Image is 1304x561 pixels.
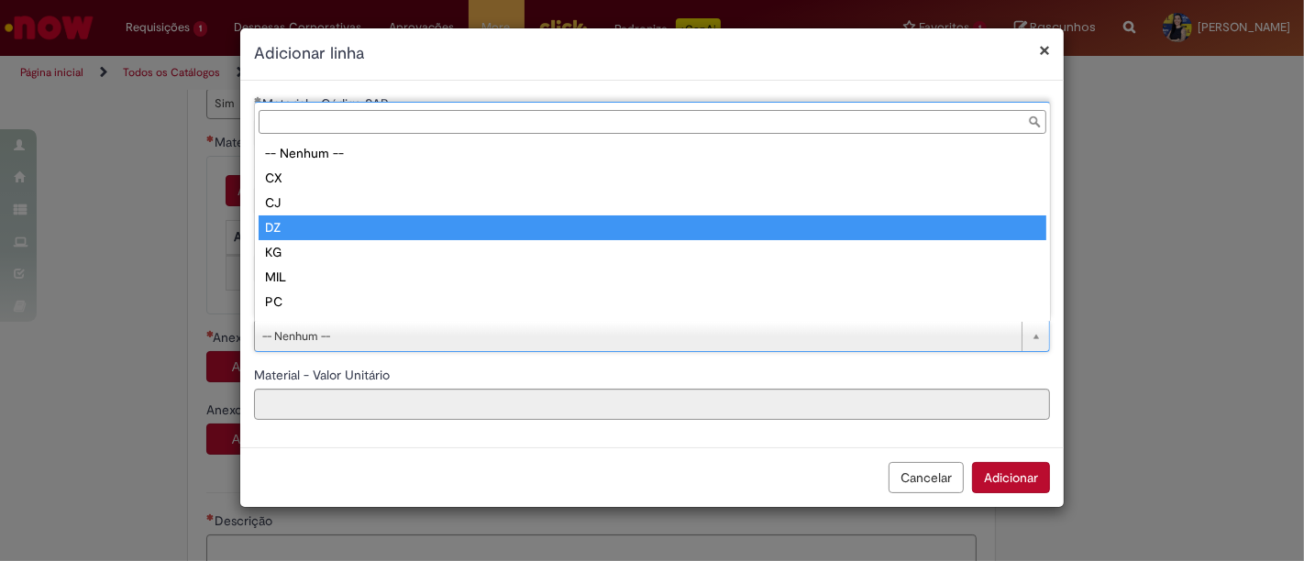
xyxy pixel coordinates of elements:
[259,314,1046,339] div: TO
[255,137,1050,321] ul: Material - Und. Medida
[259,290,1046,314] div: PC
[259,141,1046,166] div: -- Nenhum --
[259,215,1046,240] div: DZ
[259,166,1046,191] div: CX
[259,265,1046,290] div: MIL
[259,240,1046,265] div: KG
[259,191,1046,215] div: CJ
